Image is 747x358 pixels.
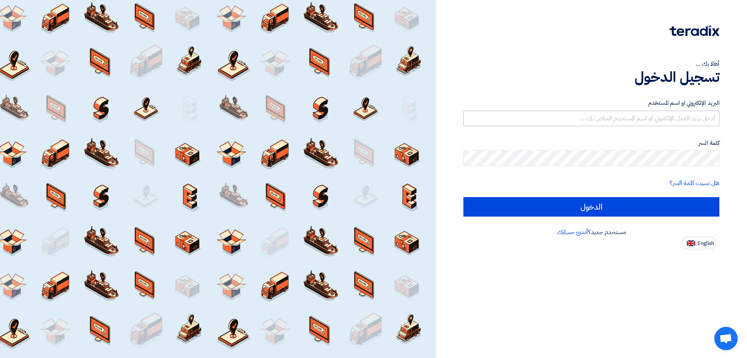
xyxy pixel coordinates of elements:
[682,237,716,249] button: English
[670,25,719,36] img: Teradix logo
[698,241,714,246] span: English
[670,178,719,188] a: هل نسيت كلمة السر؟
[557,227,588,237] a: أنشئ حسابك
[463,59,719,69] div: أهلا بك ...
[463,197,719,217] input: الدخول
[463,139,719,148] label: كلمة السر
[463,111,719,126] input: أدخل بريد العمل الإلكتروني او اسم المستخدم الخاص بك ...
[714,327,738,350] a: دردشة مفتوحة
[463,227,719,237] div: مستخدم جديد؟
[463,99,719,108] label: البريد الإلكتروني او اسم المستخدم
[463,69,719,86] h1: تسجيل الدخول
[687,240,695,246] img: en-US.png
